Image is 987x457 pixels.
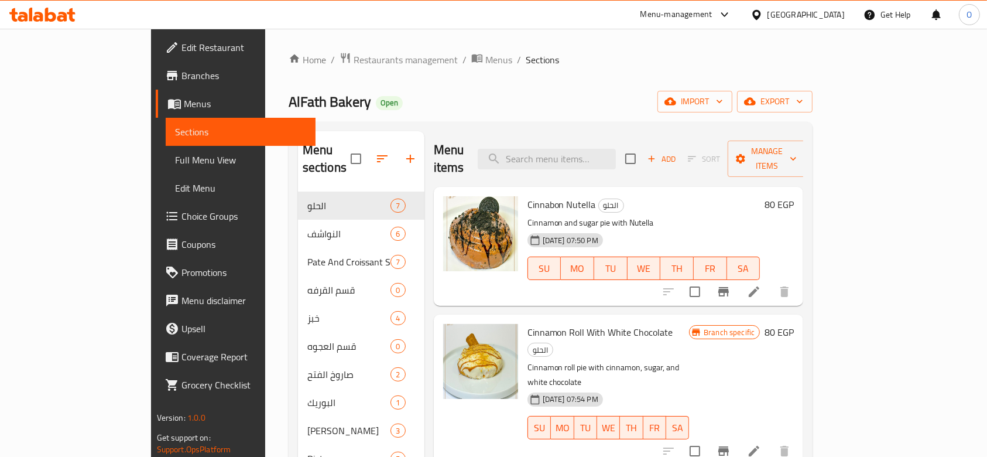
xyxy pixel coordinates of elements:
[298,248,424,276] div: Pate And Croissant Section7
[181,40,307,54] span: Edit Restaurant
[646,152,677,166] span: Add
[478,149,616,169] input: search
[390,255,405,269] div: items
[737,91,813,112] button: export
[485,53,512,67] span: Menus
[307,367,391,381] span: صاروخ الفتح
[157,442,231,457] a: Support.OpsPlatform
[156,90,316,118] a: Menus
[166,146,316,174] a: Full Menu View
[597,416,620,439] button: WE
[307,395,391,410] span: البوريك
[625,420,638,436] span: TH
[390,311,405,325] div: items
[391,200,405,212] span: 7
[390,367,405,381] div: items
[307,424,391,438] div: مينى ساندوتش
[434,141,464,176] h2: Menu items
[175,153,307,167] span: Full Menu View
[181,265,307,279] span: Promotions
[594,257,628,280] button: TU
[628,257,661,280] button: WE
[643,150,680,168] button: Add
[181,350,307,364] span: Coverage Report
[556,420,570,436] span: MO
[561,257,594,280] button: MO
[303,141,351,176] h2: Menu sections
[307,339,391,353] span: قسم العجوه
[187,410,205,425] span: 1.0.0
[765,324,794,340] h6: 80 EGP
[737,144,797,173] span: Manage items
[528,343,553,357] span: الحلو
[157,410,186,425] span: Version:
[527,257,561,280] button: SU
[354,53,458,67] span: Restaurants management
[156,287,316,315] a: Menu disclaimer
[527,216,760,230] p: Cinnamon and sugar pie with Nutella
[698,260,722,277] span: FR
[599,260,623,277] span: TU
[538,394,603,405] span: [DATE] 07:54 PM
[643,416,666,439] button: FR
[640,8,712,22] div: Menu-management
[181,209,307,223] span: Choice Groups
[391,425,405,436] span: 3
[181,378,307,392] span: Grocery Checklist
[390,283,405,297] div: items
[298,304,424,332] div: خبز4
[728,141,806,177] button: Manage items
[156,202,316,230] a: Choice Groups
[368,145,396,173] span: Sort sections
[526,53,559,67] span: Sections
[660,257,694,280] button: TH
[390,339,405,353] div: items
[699,327,759,338] span: Branch specific
[391,369,405,380] span: 2
[391,313,405,324] span: 4
[471,52,512,67] a: Menus
[620,416,643,439] button: TH
[710,278,738,306] button: Branch-specific-item
[665,260,689,277] span: TH
[289,88,371,115] span: AlFath Bakery
[602,420,615,436] span: WE
[157,430,211,445] span: Get support on:
[632,260,656,277] span: WE
[181,69,307,83] span: Branches
[657,91,732,112] button: import
[462,53,467,67] li: /
[298,192,424,220] div: الحلو7
[298,388,424,417] div: البوريك1
[683,279,707,304] span: Select to update
[340,52,458,67] a: Restaurants management
[307,227,391,241] span: النواشف
[747,285,761,299] a: Edit menu item
[184,97,307,111] span: Menus
[307,424,391,438] span: [PERSON_NAME]
[156,230,316,258] a: Coupons
[181,322,307,336] span: Upsell
[391,285,405,296] span: 0
[390,199,405,213] div: items
[307,255,391,269] span: Pate And Croissant Section
[443,196,518,271] img: Cinnabon Nutella
[298,360,424,388] div: صاروخ الفتح2
[390,395,405,410] div: items
[156,371,316,399] a: Grocery Checklist
[289,52,813,67] nav: breadcrumb
[527,416,551,439] button: SU
[551,416,574,439] button: MO
[391,228,405,240] span: 6
[533,420,546,436] span: SU
[618,146,643,171] span: Select section
[390,227,405,241] div: items
[307,283,391,297] div: قسم القرفه
[746,94,803,109] span: export
[727,257,760,280] button: SA
[307,311,391,325] div: خبز
[538,235,603,246] span: [DATE] 07:50 PM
